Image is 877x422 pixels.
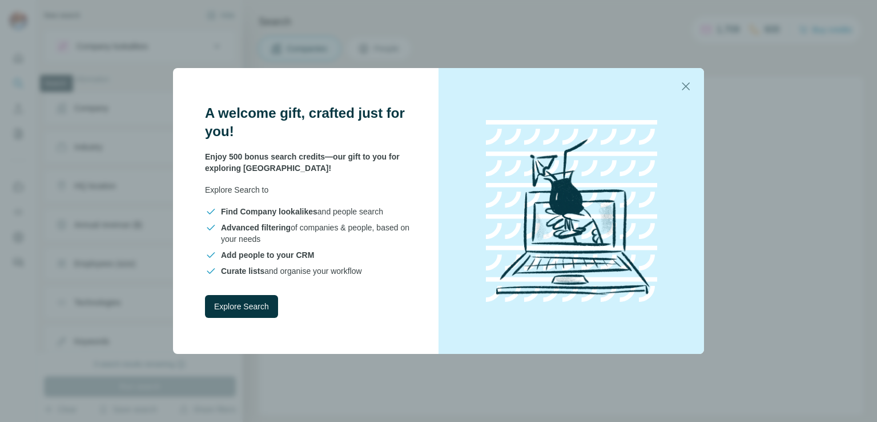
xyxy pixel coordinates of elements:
span: Advanced filtering [221,223,291,232]
button: Explore Search [205,295,278,318]
span: Add people to your CRM [221,250,314,260]
span: of companies & people, based on your needs [221,222,411,245]
p: Explore Search to [205,184,411,196]
span: Find Company lookalikes [221,207,317,216]
p: Enjoy 500 bonus search credits—our gift to you for exploring [GEOGRAPHIC_DATA]! [205,151,411,174]
span: and people search [221,206,383,217]
span: and organise your workflow [221,265,362,277]
span: Curate lists [221,266,264,276]
h3: A welcome gift, crafted just for you! [205,104,411,141]
img: laptop [469,108,674,314]
span: Explore Search [214,301,269,312]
